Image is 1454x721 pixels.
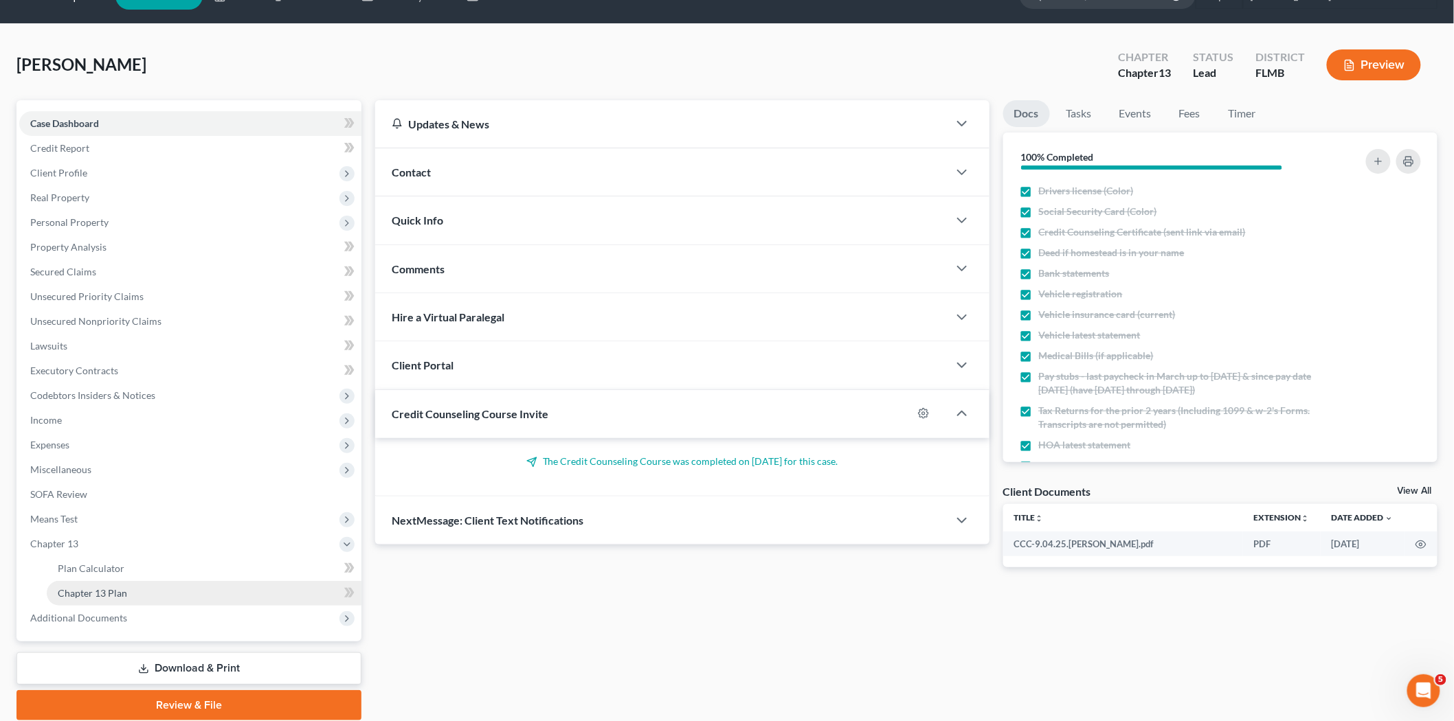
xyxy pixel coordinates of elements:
span: Client Portal [392,358,454,371]
strong: 100% Completed [1021,151,1094,163]
a: Titleunfold_more [1014,512,1044,523]
a: Property Analysis [19,235,361,260]
td: CCC-9.04.25.[PERSON_NAME].pdf [1003,531,1244,556]
span: Vehicle insurance card (current) [1039,308,1176,321]
span: Chapter 13 [30,538,78,549]
span: Medical Bills (if applicable) [1039,349,1154,363]
span: HOA latest statement [1039,438,1131,452]
a: Date Added expand_more [1332,512,1394,523]
span: Contact [392,165,431,179]
span: Pay stubs - last paycheck in March up to [DATE] & since pay date [DATE] (have [DATE] through [DATE]) [1039,369,1317,397]
span: Unsecured Priority Claims [30,290,144,302]
span: Real Property [30,192,89,203]
span: Codebtors Insiders & Notices [30,389,155,401]
span: Means Test [30,513,78,525]
span: Miscellaneous [30,463,91,475]
span: Tax Returns for the prior 2 years (Including 1099 & w-2's Forms. Transcripts are not permitted) [1039,404,1317,431]
td: PDF [1243,531,1321,556]
a: Credit Report [19,136,361,161]
a: Unsecured Priority Claims [19,284,361,309]
a: Download & Print [16,652,361,685]
span: Unsecured Nonpriority Claims [30,315,161,327]
span: Income [30,414,62,426]
a: Executory Contracts [19,358,361,383]
span: Secured Claims [30,266,96,277]
a: Timer [1218,100,1267,127]
i: unfold_more [1301,514,1310,523]
span: Chapter 13 Plan [58,587,127,599]
i: unfold_more [1036,514,1044,523]
a: Unsecured Nonpriority Claims [19,309,361,334]
span: Expenses [30,439,69,450]
span: Vehicle registration [1039,287,1123,301]
td: [DATE] [1321,531,1405,556]
span: Executory Contracts [30,365,118,376]
span: Property Analysis [30,241,107,253]
a: Tasks [1055,100,1103,127]
div: Client Documents [1003,484,1091,499]
span: Quick Info [392,214,443,227]
button: Preview [1327,49,1421,80]
span: Drivers license (Color) [1039,184,1134,198]
p: The Credit Counseling Course was completed on [DATE] for this case. [392,455,973,468]
a: Extensionunfold_more [1254,512,1310,523]
div: Chapter [1118,65,1171,81]
span: Social Security Card (Color) [1039,205,1157,218]
span: Deed if homestead is in your name [1039,246,1185,260]
span: Credit Counseling Certificate (sent link via email) [1039,225,1246,239]
a: Lawsuits [19,334,361,358]
a: Fees [1168,100,1212,127]
span: Comments [392,262,445,275]
a: View All [1398,486,1432,496]
span: Client Profile [30,167,87,179]
span: Personal Property [30,216,109,228]
span: Lawsuits [30,340,67,352]
span: Hire a Virtual Paralegal [392,310,504,323]
div: FLMB [1255,65,1305,81]
span: Vehicle latest statement [1039,328,1141,342]
a: Chapter 13 Plan [47,581,361,606]
div: Updates & News [392,117,932,131]
a: Events [1108,100,1163,127]
div: Status [1193,49,1233,65]
span: Additional Documents [30,612,127,623]
a: SOFA Review [19,482,361,507]
a: Review & File [16,690,361,720]
div: Lead [1193,65,1233,81]
span: Bank statements [1039,266,1110,280]
span: Plan Calculator [58,562,124,574]
span: NextMessage: Client Text Notifications [392,514,583,527]
i: expand_more [1385,514,1394,523]
span: [PERSON_NAME] [16,54,146,74]
a: Secured Claims [19,260,361,284]
div: Chapter [1118,49,1171,65]
span: Credit Report [30,142,89,154]
a: Case Dashboard [19,111,361,136]
iframe: Intercom live chat [1407,674,1440,707]
div: District [1255,49,1305,65]
span: SOFA Review [30,488,87,500]
span: Statement of any creditor not listed on Credit Report [1039,459,1264,472]
a: Docs [1003,100,1050,127]
span: Credit Counseling Course Invite [392,407,548,420]
a: Plan Calculator [47,556,361,581]
span: 13 [1159,66,1171,79]
span: 5 [1435,674,1446,685]
span: Case Dashboard [30,117,99,129]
